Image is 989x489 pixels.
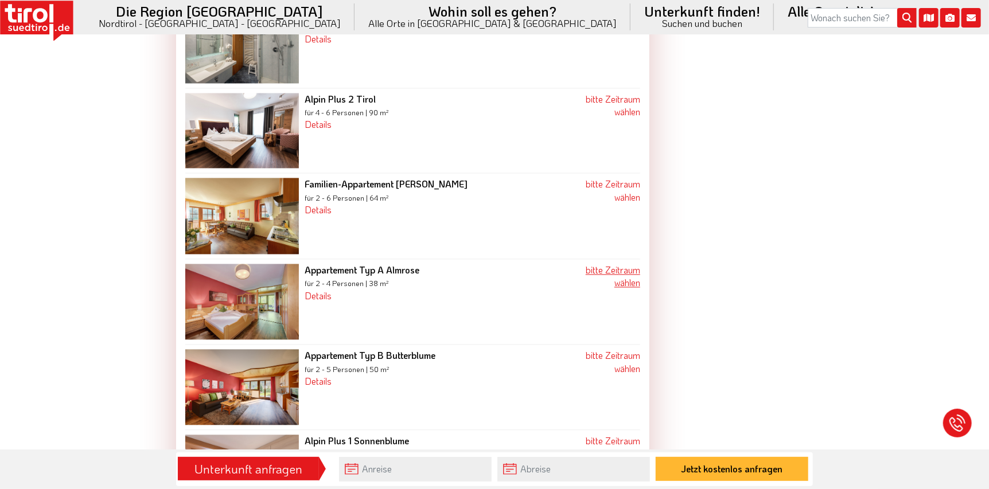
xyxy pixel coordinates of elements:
b: Familien-Appartement [PERSON_NAME] [305,178,468,190]
img: render-images [185,178,299,253]
a: bitte Zeitraum wählen [586,93,640,118]
a: Details [305,204,332,216]
a: bitte Zeitraum wählen [586,349,640,374]
a: Details [305,290,332,302]
b: Appartement Typ B Butterblume [305,349,435,361]
i: Kontakt [961,8,981,28]
small: für 4 - 6 Personen | 90 m² [305,108,389,117]
div: Unterkunft anfragen [181,459,316,479]
img: render-images [185,349,299,425]
img: render-images [185,93,299,169]
small: Alle Orte in [GEOGRAPHIC_DATA] & [GEOGRAPHIC_DATA] [368,18,617,28]
img: render-images [185,7,299,83]
i: Karte öffnen [919,8,939,28]
a: bitte Zeitraum wählen [586,178,640,202]
a: bitte Zeitraum wählen [586,264,640,288]
a: Details [305,375,332,387]
b: Alpin Plus 2 Tirol [305,93,376,105]
button: Jetzt kostenlos anfragen [656,457,808,481]
input: Abreise [497,457,650,482]
small: Suchen und buchen [644,18,760,28]
small: Nordtirol - [GEOGRAPHIC_DATA] - [GEOGRAPHIC_DATA] [99,18,341,28]
i: Fotogalerie [940,8,960,28]
small: für 2 - 5 Personen | 50 m² [305,365,390,374]
b: Alpin Plus 1 Sonnenblume [305,435,409,447]
a: Details [305,118,332,130]
input: Wonach suchen Sie? [808,8,917,28]
small: für 2 - 6 Personen | 64 m² [305,193,389,202]
small: für 2 - 4 Personen | 38 m² [305,279,389,288]
input: Anreise [339,457,492,482]
b: Appartement Typ A Almrose [305,264,419,276]
a: bitte Zeitraum wählen [586,435,640,459]
img: render-images [185,264,299,339]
